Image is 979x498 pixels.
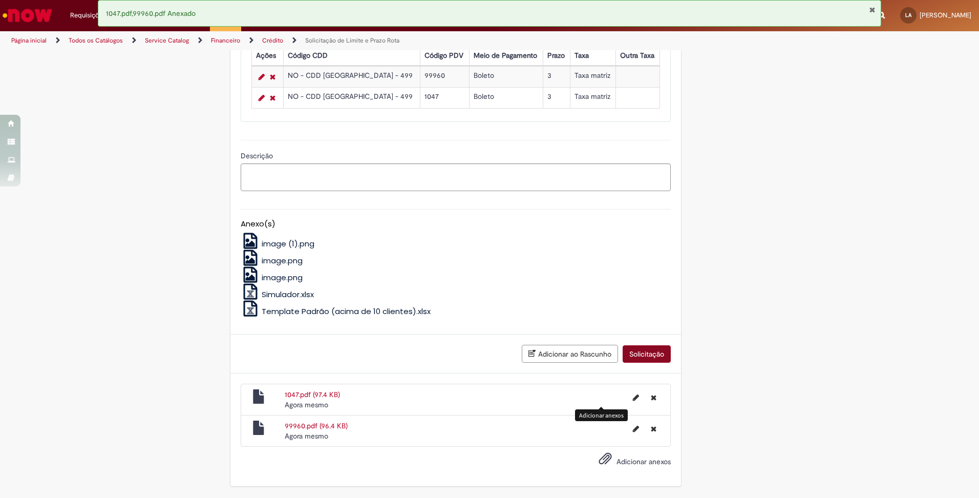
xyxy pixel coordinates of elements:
td: 3 [543,87,570,108]
a: 1047.pdf (97.4 KB) [285,390,340,399]
button: Editar nome de arquivo 1047.pdf [627,389,645,406]
a: Template Padrão (acima de 10 clientes).xlsx [241,306,431,317]
a: Remover linha 1 [267,71,278,83]
time: 29/08/2025 09:20:45 [285,400,328,409]
span: [PERSON_NAME] [920,11,971,19]
button: Solicitação [623,345,671,363]
button: Editar nome de arquivo 99960.pdf [627,421,645,437]
span: LA [905,12,911,18]
span: Agora mesmo [285,400,328,409]
a: Página inicial [11,36,47,45]
td: 1047 [420,87,469,108]
span: image.png [262,272,303,283]
td: NO - CDD [GEOGRAPHIC_DATA] - 499 [283,87,420,108]
a: image.png [241,272,303,283]
th: Outra Taxa [615,46,659,65]
a: Editar Linha 2 [256,92,267,104]
a: Solicitação de Limite e Prazo Rota [305,36,399,45]
th: Prazo [543,46,570,65]
span: Agora mesmo [285,431,328,441]
button: Adicionar anexos [596,449,614,473]
img: ServiceNow [1,5,54,26]
td: Boleto [469,66,543,87]
span: Descrição [241,151,275,160]
button: Fechar Notificação [869,6,876,14]
h5: Anexo(s) [241,220,671,229]
textarea: Descrição [241,163,671,191]
a: Financeiro [211,36,240,45]
a: Crédito [262,36,283,45]
span: 1047.pdf,99960.pdf Anexado [106,9,196,18]
time: 29/08/2025 09:20:45 [285,431,328,441]
td: Taxa matriz [570,87,615,108]
td: 99960 [420,66,469,87]
button: Adicionar ao Rascunho [522,345,618,363]
td: Boleto [469,87,543,108]
a: 99960.pdf (96.4 KB) [285,421,348,430]
td: 3 [543,66,570,87]
a: Simulador.xlsx [241,289,314,300]
td: Taxa matriz [570,66,615,87]
td: NO - CDD [GEOGRAPHIC_DATA] - 499 [283,66,420,87]
span: Requisições [70,10,106,20]
span: Adicionar anexos [616,458,671,467]
a: Todos os Catálogos [69,36,123,45]
th: Código PDV [420,46,469,65]
span: image.png [262,255,303,266]
a: Service Catalog [145,36,189,45]
a: image.png [241,255,303,266]
th: Ações [251,46,283,65]
span: Template Padrão (acima de 10 clientes).xlsx [262,306,431,317]
th: Meio de Pagamento [469,46,543,65]
div: Adicionar anexos [575,409,628,421]
th: Taxa [570,46,615,65]
span: image (1).png [262,238,314,249]
span: Simulador.xlsx [262,289,314,300]
a: image (1).png [241,238,315,249]
a: Editar Linha 1 [256,71,267,83]
th: Código CDD [283,46,420,65]
button: Excluir 1047.pdf [645,389,663,406]
button: Excluir 99960.pdf [645,421,663,437]
ul: Trilhas de página [8,31,645,50]
a: Remover linha 2 [267,92,278,104]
